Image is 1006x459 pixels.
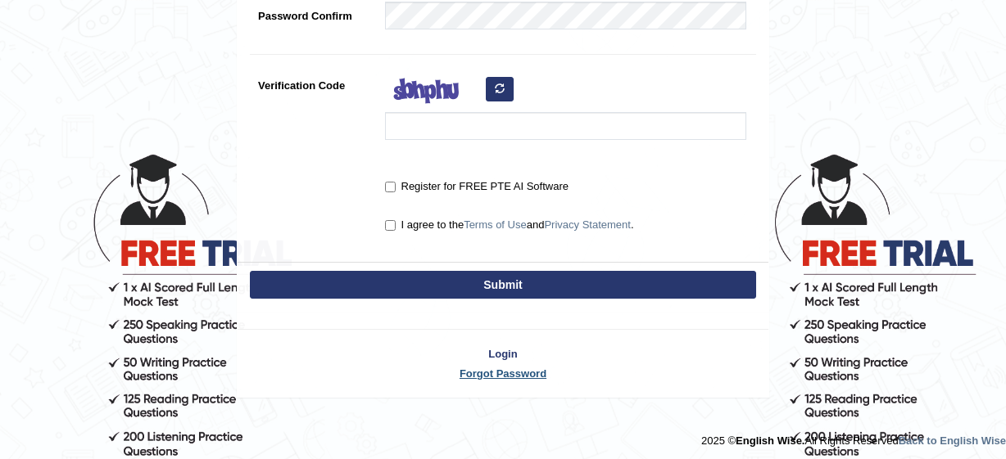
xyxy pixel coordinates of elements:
label: Register for FREE PTE AI Software [385,178,569,195]
label: Password Confirm [250,2,377,24]
button: Submit [250,271,756,299]
input: Register for FREE PTE AI Software [385,182,396,192]
strong: English Wise. [736,434,804,447]
a: Privacy Statement [544,218,631,231]
a: Forgot Password [238,366,768,381]
a: Back to English Wise [899,434,1006,447]
input: I agree to theTerms of UseandPrivacy Statement. [385,220,396,231]
a: Terms of Use [464,218,527,231]
label: I agree to the and . [385,217,634,233]
a: Login [238,346,768,362]
div: 2025 © All Rights Reserved [701,425,1006,448]
label: Verification Code [250,71,377,93]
